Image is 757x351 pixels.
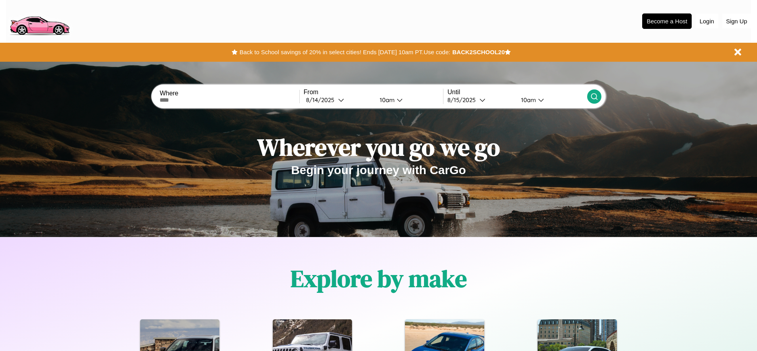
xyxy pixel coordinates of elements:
div: 8 / 15 / 2025 [447,96,479,104]
label: From [304,89,443,96]
div: 8 / 14 / 2025 [306,96,338,104]
label: Until [447,89,587,96]
button: 8/14/2025 [304,96,373,104]
button: Become a Host [642,13,692,29]
label: Where [160,90,299,97]
h1: Explore by make [291,262,467,295]
button: Login [696,14,718,28]
button: Back to School savings of 20% in select cities! Ends [DATE] 10am PT.Use code: [238,47,452,58]
button: 10am [515,96,587,104]
div: 10am [517,96,538,104]
img: logo [6,4,73,37]
button: 10am [373,96,443,104]
div: 10am [376,96,397,104]
b: BACK2SCHOOL20 [452,49,505,55]
button: Sign Up [722,14,751,28]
